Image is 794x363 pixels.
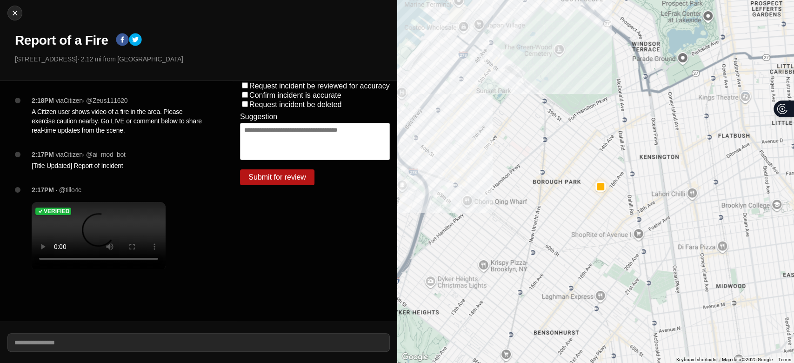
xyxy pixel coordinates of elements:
p: 2:18PM [32,96,54,105]
button: cancel [7,6,22,20]
p: 2:17PM [32,185,54,195]
p: [Title Updated] Report of Incident [32,161,203,170]
label: Confirm incident is accurate [249,91,341,99]
h1: Report of a Fire [15,32,108,49]
p: via Citizen · @ Zeus111620 [56,96,128,105]
img: check [37,208,44,215]
label: Suggestion [240,113,277,121]
p: 2:17PM [32,150,54,159]
img: cancel [10,8,20,18]
p: [STREET_ADDRESS] · 2.12 mi from [GEOGRAPHIC_DATA] [15,54,390,64]
h5: Verified [44,208,69,215]
a: Terms (opens in new tab) [778,357,791,362]
button: twitter [129,33,142,48]
label: Request incident be reviewed for accuracy [249,82,390,90]
button: Submit for review [240,169,314,185]
button: Keyboard shortcuts [676,356,716,363]
a: Open this area in Google Maps (opens a new window) [400,351,430,363]
p: via Citizen · @ ai_mod_bot [56,150,126,159]
p: · @tillo4c [56,185,81,195]
label: Request incident be deleted [249,101,341,108]
span: Map data ©2025 Google [722,357,773,362]
button: facebook [116,33,129,48]
img: Google [400,351,430,363]
p: A Citizen user shows video of a fire in the area. Please exercise caution nearby. Go LIVE or comm... [32,107,203,135]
